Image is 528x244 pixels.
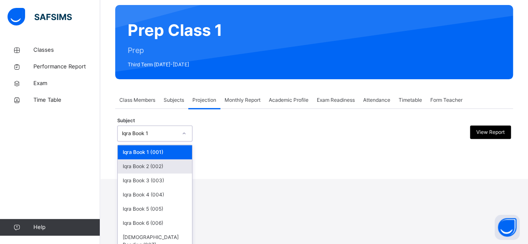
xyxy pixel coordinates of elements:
button: Open asap [495,215,520,240]
div: Iqra Book 3 (003) [118,174,192,188]
span: Exam Readiness [317,96,355,104]
img: safsims [8,8,72,25]
span: Help [33,223,100,231]
span: Class Members [119,96,155,104]
span: Timetable [399,96,422,104]
div: Iqra Book 1 [122,130,177,137]
span: Attendance [363,96,390,104]
span: Form Teacher [430,96,462,104]
span: Subject [117,117,135,124]
span: Monthly Report [225,96,260,104]
span: Exam [33,79,100,88]
span: View Report [476,128,505,136]
span: Projection [192,96,216,104]
span: Subjects [164,96,184,104]
div: Iqra Book 4 (004) [118,188,192,202]
span: Performance Report [33,63,100,71]
span: Third Term [DATE]-[DATE] [128,61,222,68]
span: Classes [33,46,100,54]
div: Iqra Book 1 (001) [118,145,192,159]
span: Time Table [33,96,100,104]
div: Iqra Book 5 (005) [118,202,192,216]
div: Iqra Book 2 (002) [118,159,192,174]
div: Iqra Book 6 (006) [118,216,192,230]
span: Academic Profile [269,96,308,104]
